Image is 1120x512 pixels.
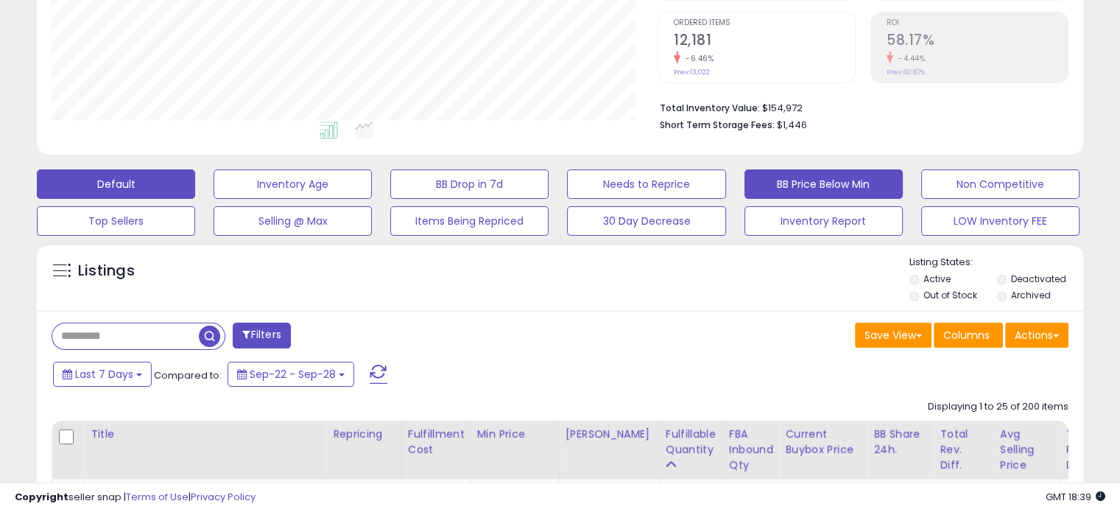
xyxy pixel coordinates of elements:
button: Selling @ Max [214,206,372,236]
small: -6.46% [680,53,714,64]
button: Filters [233,323,290,348]
span: $1,446 [777,118,807,132]
span: Ordered Items [674,19,855,27]
div: Fulfillment Cost [408,427,465,457]
button: Save View [855,323,931,348]
button: 30 Day Decrease [567,206,725,236]
div: Min Price [477,427,553,442]
li: $154,972 [660,98,1057,116]
h5: Listings [78,261,135,281]
b: Short Term Storage Fees: [660,119,775,131]
small: -4.44% [893,53,925,64]
div: seller snap | | [15,491,256,505]
div: FBA inbound Qty [729,427,773,473]
span: 2025-10-6 18:39 GMT [1046,490,1105,504]
button: Columns [934,323,1003,348]
p: Listing States: [909,256,1083,270]
label: Deactivated [1010,273,1066,285]
label: Archived [1010,289,1050,301]
span: Sep-22 - Sep-28 [250,367,336,382]
button: Inventory Report [744,206,903,236]
button: LOW Inventory FEE [921,206,1080,236]
a: Terms of Use [126,490,189,504]
button: Last 7 Days [53,362,152,387]
button: Needs to Reprice [567,169,725,199]
span: Last 7 Days [75,367,133,382]
button: Items Being Repriced [390,206,549,236]
span: Compared to: [154,368,222,382]
div: Repricing [333,427,395,442]
strong: Copyright [15,490,68,504]
span: Columns [943,328,990,343]
h2: 12,181 [674,32,855,52]
b: Total Inventory Value: [660,102,760,114]
button: Inventory Age [214,169,372,199]
small: Prev: 60.87% [887,68,925,77]
h2: 58.17% [887,32,1068,52]
div: Total Rev. Diff. [940,427,987,473]
label: Active [923,273,951,285]
div: BB Share 24h. [873,427,927,457]
span: ROI [887,19,1068,27]
button: Top Sellers [37,206,195,236]
button: Sep-22 - Sep-28 [228,362,354,387]
div: [PERSON_NAME] [566,427,653,442]
button: Default [37,169,195,199]
div: Displaying 1 to 25 of 200 items [928,400,1068,414]
div: Total Profit Diff. [1066,427,1110,473]
div: Fulfillable Quantity [666,427,716,457]
div: Current Buybox Price [785,427,861,457]
button: BB Drop in 7d [390,169,549,199]
button: Non Competitive [921,169,1080,199]
small: Prev: 13,022 [674,68,710,77]
button: Actions [1005,323,1068,348]
label: Out of Stock [923,289,977,301]
div: Title [91,427,320,442]
button: BB Price Below Min [744,169,903,199]
div: Avg Selling Price [1000,427,1054,473]
a: Privacy Policy [191,490,256,504]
